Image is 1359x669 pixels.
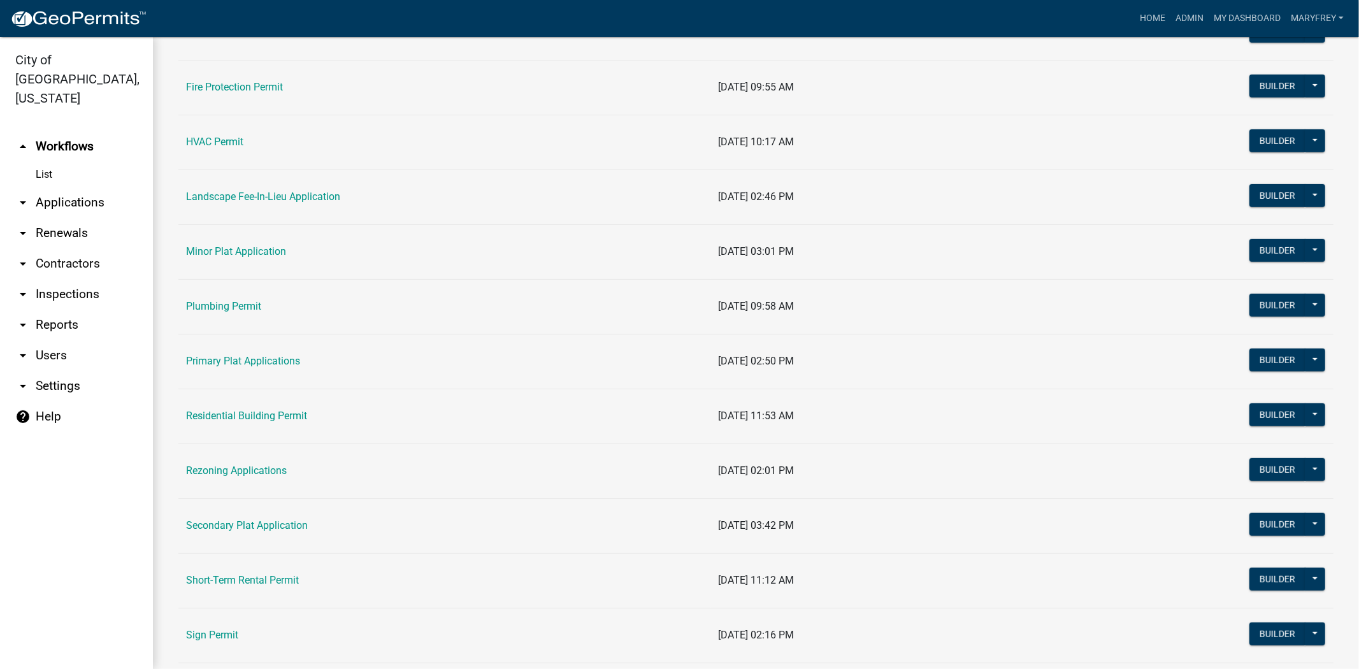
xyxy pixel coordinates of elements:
[719,81,795,93] span: [DATE] 09:55 AM
[1249,294,1305,317] button: Builder
[719,300,795,312] span: [DATE] 09:58 AM
[1135,6,1170,31] a: Home
[186,191,340,203] a: Landscape Fee-In-Lieu Application
[1170,6,1209,31] a: Admin
[186,81,283,93] a: Fire Protection Permit
[1249,129,1305,152] button: Builder
[1249,403,1305,426] button: Builder
[1249,184,1305,207] button: Builder
[15,378,31,394] i: arrow_drop_down
[186,410,307,422] a: Residential Building Permit
[719,519,795,531] span: [DATE] 03:42 PM
[719,464,795,477] span: [DATE] 02:01 PM
[186,136,243,148] a: HVAC Permit
[15,256,31,271] i: arrow_drop_down
[15,409,31,424] i: help
[15,348,31,363] i: arrow_drop_down
[186,464,287,477] a: Rezoning Applications
[1249,75,1305,97] button: Builder
[719,245,795,257] span: [DATE] 03:01 PM
[186,629,238,641] a: Sign Permit
[1249,20,1305,43] button: Builder
[15,287,31,302] i: arrow_drop_down
[719,629,795,641] span: [DATE] 02:16 PM
[1249,239,1305,262] button: Builder
[719,574,795,586] span: [DATE] 11:12 AM
[1209,6,1286,31] a: My Dashboard
[186,245,286,257] a: Minor Plat Application
[719,191,795,203] span: [DATE] 02:46 PM
[1249,349,1305,371] button: Builder
[15,195,31,210] i: arrow_drop_down
[1249,513,1305,536] button: Builder
[719,136,795,148] span: [DATE] 10:17 AM
[1249,568,1305,591] button: Builder
[186,300,261,312] a: Plumbing Permit
[186,574,299,586] a: Short-Term Rental Permit
[1249,458,1305,481] button: Builder
[186,519,308,531] a: Secondary Plat Application
[15,317,31,333] i: arrow_drop_down
[186,355,300,367] a: Primary Plat Applications
[719,355,795,367] span: [DATE] 02:50 PM
[719,410,795,422] span: [DATE] 11:53 AM
[15,139,31,154] i: arrow_drop_up
[15,226,31,241] i: arrow_drop_down
[1249,622,1305,645] button: Builder
[1286,6,1349,31] a: MaryFrey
